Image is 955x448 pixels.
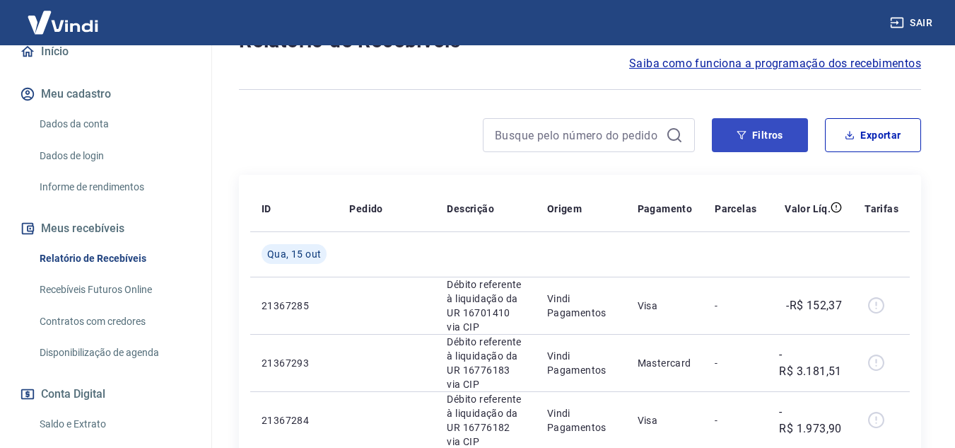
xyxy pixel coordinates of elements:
p: Mastercard [638,356,693,370]
button: Conta Digital [17,379,194,410]
img: Vindi [17,1,109,44]
p: Descrição [447,202,494,216]
input: Busque pelo número do pedido [495,125,660,146]
a: Saiba como funciona a programação dos recebimentos [629,55,921,72]
p: Vindi Pagamentos [547,292,615,320]
p: -R$ 152,37 [786,297,842,314]
p: Visa [638,413,693,427]
p: Valor Líq. [785,202,831,216]
p: Visa [638,299,693,313]
a: Saldo e Extrato [34,410,194,439]
p: Débito referente à liquidação da UR 16776183 via CIP [447,335,524,391]
span: Qua, 15 out [267,247,321,261]
p: Tarifas [865,202,898,216]
p: - [715,413,756,427]
a: Dados da conta [34,110,194,139]
button: Meu cadastro [17,79,194,110]
p: ID [262,202,271,216]
p: 21367285 [262,299,327,313]
a: Início [17,36,194,67]
p: Vindi Pagamentos [547,406,615,435]
p: Débito referente à liquidação da UR 16701410 via CIP [447,277,524,334]
a: Informe de rendimentos [34,173,194,202]
p: -R$ 3.181,51 [779,346,842,380]
button: Sair [887,10,938,36]
p: -R$ 1.973,90 [779,403,842,437]
a: Recebíveis Futuros Online [34,275,194,304]
a: Dados de login [34,142,194,171]
a: Contratos com credores [34,307,194,336]
p: - [715,356,756,370]
p: - [715,299,756,313]
a: Relatório de Recebíveis [34,244,194,273]
button: Exportar [825,118,921,152]
a: Disponibilização de agenda [34,338,194,367]
p: Pedido [349,202,382,216]
p: Origem [547,202,582,216]
p: Vindi Pagamentos [547,349,615,377]
p: 21367284 [262,413,327,427]
button: Meus recebíveis [17,213,194,244]
button: Filtros [712,118,808,152]
p: Pagamento [638,202,693,216]
p: 21367293 [262,356,327,370]
p: Parcelas [715,202,756,216]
